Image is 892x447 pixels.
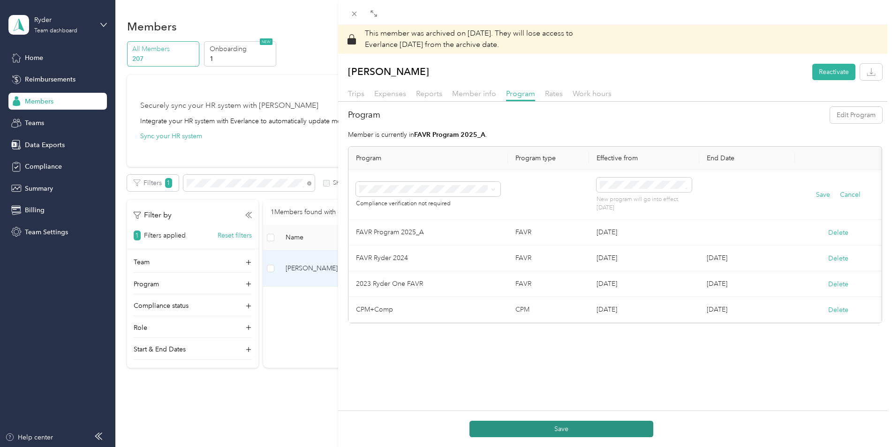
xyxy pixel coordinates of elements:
span: Work hours [573,89,612,98]
span: Member info [452,89,496,98]
span: They will lose access to Everlance [DATE] from the archive date. [365,29,573,49]
td: FAVR Program 2025_A [348,220,508,246]
button: Delete [828,253,848,263]
td: CPM [508,297,589,323]
span: Expenses [374,89,406,98]
td: [DATE] [589,246,699,271]
strong: FAVR Program 2025_A [414,131,485,139]
p: Member is currently in . [348,130,882,140]
span: Reports [416,89,442,98]
h2: Program [348,109,380,121]
button: Save [816,190,830,200]
button: Reactivate [812,64,855,80]
button: Cancel [840,190,861,200]
td: CPM+Comp [348,297,508,323]
td: FAVR [508,271,589,297]
p: This member was archived on [DATE] . [365,28,573,51]
td: [DATE] [699,297,795,323]
span: Rates [545,89,563,98]
button: Save [469,421,653,437]
th: Program [348,147,508,170]
td: 2023 Ryder One FAVR [348,271,508,297]
td: [DATE] [589,271,699,297]
span: Program [506,89,535,98]
th: End Date [699,147,795,170]
p: [PERSON_NAME] [348,64,429,80]
button: Delete [828,279,848,289]
iframe: Everlance-gr Chat Button Frame [839,395,892,447]
td: FAVR Ryder 2024 [348,246,508,271]
td: [DATE] [589,220,699,246]
button: Delete [828,305,848,315]
p: New program will go into effect [DATE] [597,195,692,212]
button: Delete [828,228,848,238]
td: [DATE] [589,297,699,323]
td: [DATE] [699,246,795,271]
button: Edit Program [830,107,882,123]
td: [DATE] [699,271,795,297]
td: FAVR [508,220,589,246]
span: Trips [348,89,364,98]
th: Program type [508,147,589,170]
td: FAVR [508,246,589,271]
div: Compliance verification not required [356,196,500,208]
th: Effective from [589,147,699,170]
